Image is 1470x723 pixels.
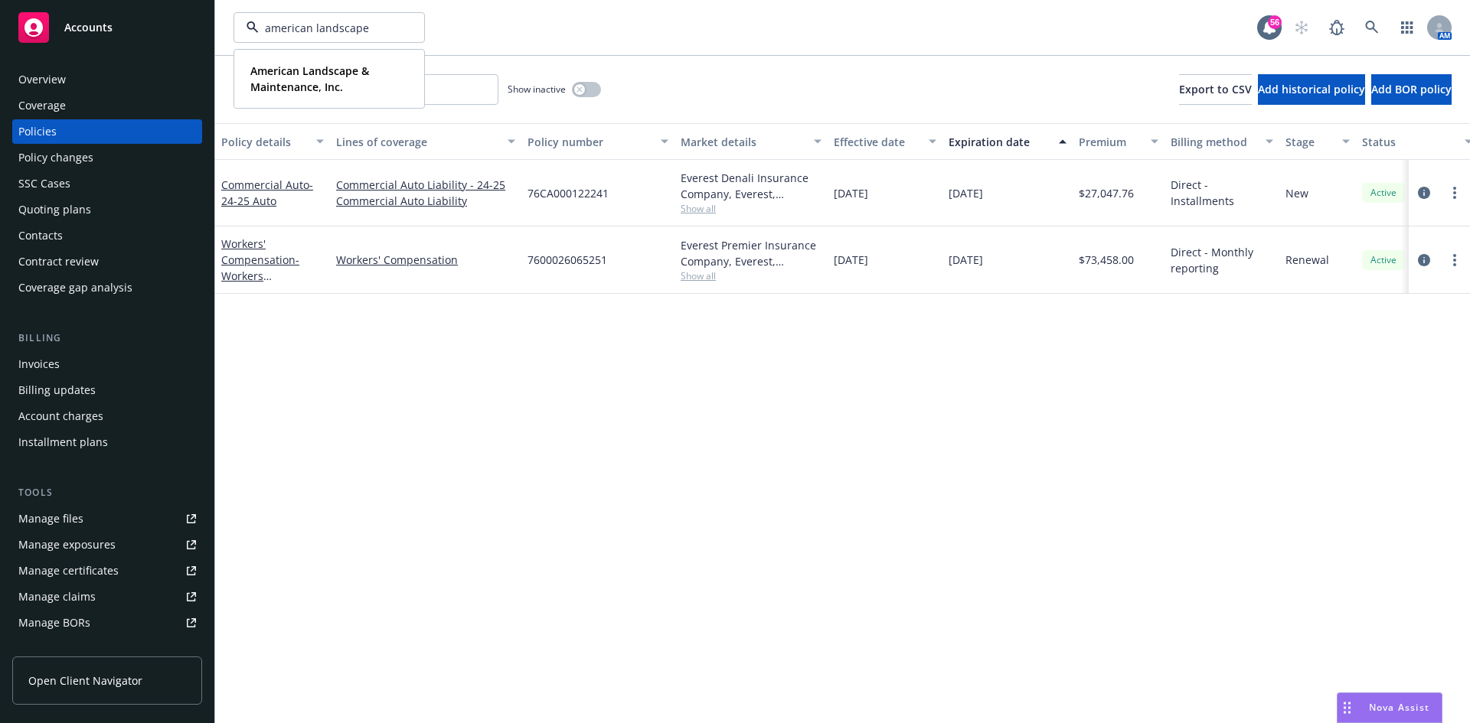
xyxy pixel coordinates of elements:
div: Quoting plans [18,197,91,222]
button: Premium [1073,123,1165,160]
span: [DATE] [949,252,983,268]
a: Account charges [12,404,202,428]
span: 7600026065251 [528,252,607,268]
span: 76CA000122241 [528,185,609,201]
div: Contacts [18,223,63,248]
button: Add historical policy [1258,74,1365,105]
div: Policy details [221,134,307,150]
div: Coverage gap analysis [18,275,132,300]
button: Add BOR policy [1371,74,1452,105]
span: Active [1368,186,1399,200]
div: Premium [1079,134,1142,150]
button: Expiration date [942,123,1073,160]
div: Manage certificates [18,559,119,583]
strong: American Landscape & Maintenance, Inc. [250,64,369,94]
a: circleInformation [1415,251,1433,269]
div: Coverage [18,93,66,118]
div: Policy changes [18,145,93,170]
a: Search [1357,12,1387,43]
a: Coverage [12,93,202,118]
span: Show all [681,202,822,215]
span: Show all [681,269,822,282]
button: Export to CSV [1179,74,1252,105]
div: Policy number [528,134,652,150]
a: more [1445,184,1464,202]
div: Invoices [18,352,60,376]
a: Contract review [12,249,202,274]
span: Direct - Installments [1171,177,1273,209]
div: Manage claims [18,585,96,609]
div: Billing [12,331,202,346]
span: Export to CSV [1179,82,1252,96]
a: Commercial Auto Liability - 24-25 Commercial Auto Liability [336,177,515,209]
a: Manage exposures [12,532,202,557]
a: Switch app [1392,12,1423,43]
div: SSC Cases [18,171,70,196]
div: Summary of insurance [18,637,135,661]
div: Overview [18,67,66,92]
a: Manage claims [12,585,202,609]
button: Market details [675,123,828,160]
a: Manage files [12,506,202,531]
a: Accounts [12,6,202,49]
button: Billing method [1165,123,1279,160]
span: Accounts [64,21,113,34]
a: Installment plans [12,430,202,454]
a: more [1445,251,1464,269]
button: Lines of coverage [330,123,521,160]
button: Stage [1279,123,1356,160]
span: New [1285,185,1308,201]
a: Report a Bug [1321,12,1352,43]
a: Manage BORs [12,611,202,635]
div: Expiration date [949,134,1050,150]
button: Effective date [828,123,942,160]
span: [DATE] [834,252,868,268]
a: Quoting plans [12,197,202,222]
div: Contract review [18,249,99,274]
div: Manage files [18,506,83,531]
input: Filter by keyword [259,20,394,36]
a: circleInformation [1415,184,1433,202]
a: Overview [12,67,202,92]
div: 56 [1268,15,1282,29]
button: Nova Assist [1337,692,1442,723]
span: [DATE] [949,185,983,201]
div: Account charges [18,404,103,428]
button: Policy number [521,123,675,160]
div: Manage BORs [18,611,90,635]
div: Lines of coverage [336,134,498,150]
span: Open Client Navigator [28,673,142,689]
a: Workers' Compensation [336,252,515,268]
a: Contacts [12,223,202,248]
div: Everest Denali Insurance Company, Everest, Arrowhead General Insurance Agency, Inc. [681,170,822,202]
a: Coverage gap analysis [12,275,202,300]
div: Drag to move [1338,693,1357,722]
div: Effective date [834,134,920,150]
span: Add BOR policy [1371,82,1452,96]
span: Add historical policy [1258,82,1365,96]
a: Invoices [12,352,202,376]
a: Summary of insurance [12,637,202,661]
a: Policies [12,119,202,144]
a: Start snowing [1286,12,1317,43]
a: Commercial Auto [221,177,313,208]
div: Billing updates [18,378,96,402]
a: SSC Cases [12,171,202,196]
div: Installment plans [18,430,108,454]
div: Policies [18,119,57,144]
span: $27,047.76 [1079,185,1134,201]
a: Workers' Compensation [221,236,315,315]
span: Renewal [1285,252,1329,268]
span: Nova Assist [1369,701,1429,714]
span: [DATE] [834,185,868,201]
div: Stage [1285,134,1333,150]
a: Policy changes [12,145,202,170]
div: Everest Premier Insurance Company, Everest, Arrowhead General Insurance Agency, Inc. [681,237,822,269]
a: Billing updates [12,378,202,402]
span: Show inactive [508,83,566,96]
div: Status [1362,134,1455,150]
div: Tools [12,485,202,500]
span: Direct - Monthly reporting [1171,244,1273,276]
div: Manage exposures [18,532,116,557]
